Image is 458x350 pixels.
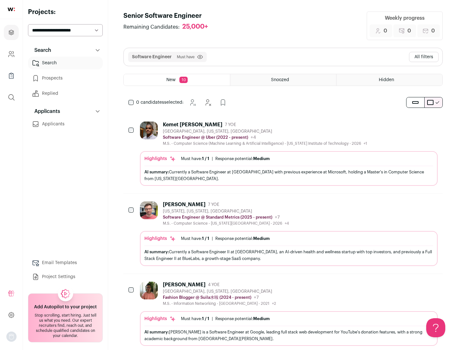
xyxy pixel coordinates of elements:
span: +4 [251,135,256,140]
span: 0 [384,27,387,35]
span: Must have [177,54,195,59]
div: Highlights [144,156,176,162]
div: 25,000+ [182,23,208,31]
button: Software Engineer [132,54,172,60]
span: Remaining Candidates: [123,23,180,31]
div: Response potential: [215,236,270,241]
a: Applicants [28,118,103,130]
span: AI summary: [144,250,169,254]
span: Medium [253,157,270,161]
p: Software Engineer @ Standard Metrics (2025 - present) [163,215,272,220]
div: Currently a Software Engineer II at [GEOGRAPHIC_DATA], an AI-driven health and wellness startup w... [144,248,433,262]
iframe: Help Scout Beacon - Open [426,318,445,337]
p: Applicants [31,108,60,115]
span: Snoozed [271,78,289,82]
button: Open dropdown [6,332,17,342]
span: +2 [272,302,276,305]
div: M.S. - Computer Science - [US_STATE][GEOGRAPHIC_DATA] - 2026 [163,221,289,226]
span: +4 [285,221,289,225]
div: [PERSON_NAME] [163,282,205,288]
span: 1 / 1 [202,157,209,161]
div: Must have: [181,316,209,321]
a: Snoozed [230,74,336,86]
div: Currently a Software Engineer at [GEOGRAPHIC_DATA] with previous experience at Microsoft, holding... [144,169,433,182]
span: 7 YOE [208,202,219,207]
span: 4 YOE [208,282,219,287]
a: Project Settings [28,270,103,283]
h1: Senior Software Engineer [123,11,214,20]
span: AI summary: [144,170,169,174]
a: Replied [28,87,103,100]
a: Company Lists [4,68,19,83]
ul: | [181,156,270,161]
p: Fashion Blogger @ Suila水啦 (2024 - present) [163,295,251,300]
a: Add Autopilot to your project Stop scrolling, start hiring. Just tell us what you need. Our exper... [28,293,103,342]
img: nopic.png [6,332,17,342]
a: Company and ATS Settings [4,46,19,62]
span: 10 [179,77,188,83]
span: +1 [364,142,367,145]
p: Software Engineer @ Uber (2022 - present) [163,135,248,140]
button: Search [28,44,103,57]
span: AI summary: [144,330,169,334]
img: wellfound-shorthand-0d5821cbd27db2630d0214b213865d53afaa358527fdda9d0ea32b1df1b89c2c.svg [8,8,15,11]
div: Must have: [181,156,209,161]
img: 92c6d1596c26b24a11d48d3f64f639effaf6bd365bf059bea4cfc008ddd4fb99.jpg [140,201,158,219]
img: ebffc8b94a612106133ad1a79c5dcc917f1f343d62299c503ebb759c428adb03.jpg [140,282,158,299]
a: Email Templates [28,256,103,269]
span: 1 / 1 [202,317,209,321]
div: [GEOGRAPHIC_DATA], [US_STATE], [GEOGRAPHIC_DATA] [163,129,367,134]
a: Prospects [28,72,103,85]
div: [PERSON_NAME] is a Software Engineer at Google, leading full stack web development for YouTube's ... [144,329,433,342]
span: +7 [254,295,259,300]
a: Kemet [PERSON_NAME] 7 YOE [GEOGRAPHIC_DATA], [US_STATE], [GEOGRAPHIC_DATA] Software Engineer @ Ub... [140,122,438,186]
span: 1 / 1 [202,236,209,241]
button: All filters [409,52,439,62]
div: [US_STATE], [US_STATE], [GEOGRAPHIC_DATA] [163,209,289,214]
div: [PERSON_NAME] [163,201,205,208]
a: Hidden [337,74,442,86]
div: Must have: [181,236,209,241]
span: New [166,78,176,82]
div: M.S. - Information Networking - [GEOGRAPHIC_DATA] - 2021 [163,301,276,306]
span: 7 YOE [225,122,236,127]
div: Response potential: [215,316,270,321]
a: Search [28,57,103,69]
div: [GEOGRAPHIC_DATA], [US_STATE], [GEOGRAPHIC_DATA] [163,289,276,294]
a: [PERSON_NAME] 7 YOE [US_STATE], [US_STATE], [GEOGRAPHIC_DATA] Software Engineer @ Standard Metric... [140,201,438,266]
a: Projects [4,25,19,40]
span: 0 [431,27,435,35]
span: 0 candidates [136,100,164,105]
button: Hide [201,96,214,109]
button: Snooze [186,96,199,109]
div: Stop scrolling, start hiring. Just tell us what you need. Our expert recruiters find, reach out, ... [32,313,99,338]
div: Response potential: [215,156,270,161]
ul: | [181,316,270,321]
span: Medium [253,236,270,241]
div: Weekly progress [385,14,425,22]
button: Add to Prospects [217,96,229,109]
h2: Projects: [28,8,103,17]
span: 0 [407,27,411,35]
div: Highlights [144,235,176,242]
button: Applicants [28,105,103,118]
span: selected: [136,99,184,106]
a: [PERSON_NAME] 4 YOE [GEOGRAPHIC_DATA], [US_STATE], [GEOGRAPHIC_DATA] Fashion Blogger @ Suila水啦 (2... [140,282,438,346]
div: Highlights [144,316,176,322]
span: Hidden [379,78,394,82]
h2: Add Autopilot to your project [34,304,97,310]
span: Medium [253,317,270,321]
div: M.S. - Computer Science (Machine Learning & Artificial Intelligence) - [US_STATE] Institute of Te... [163,141,367,146]
span: +7 [275,215,280,220]
img: 1d26598260d5d9f7a69202d59cf331847448e6cffe37083edaed4f8fc8795bfe [140,122,158,139]
p: Search [31,46,51,54]
div: Kemet [PERSON_NAME] [163,122,222,128]
ul: | [181,236,270,241]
